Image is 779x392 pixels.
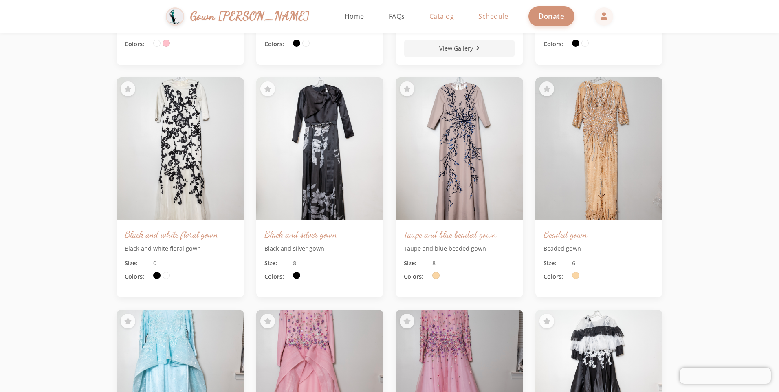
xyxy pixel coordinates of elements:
span: Size: [544,259,568,268]
h3: Beaded gown [544,228,655,240]
img: Taupe and blue beaded gown [396,77,523,220]
span: 8 [293,259,296,268]
span: Colors: [125,40,149,48]
span: Size: [404,259,428,268]
iframe: Chatra live chat [680,368,771,384]
span: Catalog [429,12,454,21]
img: Gown Gmach Logo [166,7,184,26]
img: Black and silver gown [256,77,384,220]
span: Size: [264,259,289,268]
p: Black and white floral gown [125,244,236,253]
button: View Gallery [404,40,515,57]
span: Gown [PERSON_NAME] [190,7,310,25]
h3: Black and silver gown [264,228,376,240]
span: Colors: [264,272,289,281]
span: View Gallery [439,44,473,53]
span: 8 [432,259,436,268]
img: Beaded gown [535,77,663,220]
h3: Taupe and blue beaded gown [404,228,515,240]
a: Donate [528,6,574,26]
span: Donate [539,11,564,21]
span: Colors: [544,272,568,281]
p: Black and silver gown [264,244,376,253]
span: 0 [153,259,156,268]
span: Colors: [544,40,568,48]
span: FAQs [389,12,405,21]
h3: Black and white floral gown [125,228,236,240]
span: Colors: [404,272,428,281]
span: Schedule [478,12,508,21]
span: Colors: [264,40,289,48]
span: Size: [125,259,149,268]
p: Beaded gown [544,244,655,253]
span: 6 [572,259,575,268]
p: Taupe and blue beaded gown [404,244,515,253]
img: Black and white floral gown [117,77,244,220]
a: Gown [PERSON_NAME] [166,5,318,28]
span: Colors: [125,272,149,281]
span: Home [345,12,364,21]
